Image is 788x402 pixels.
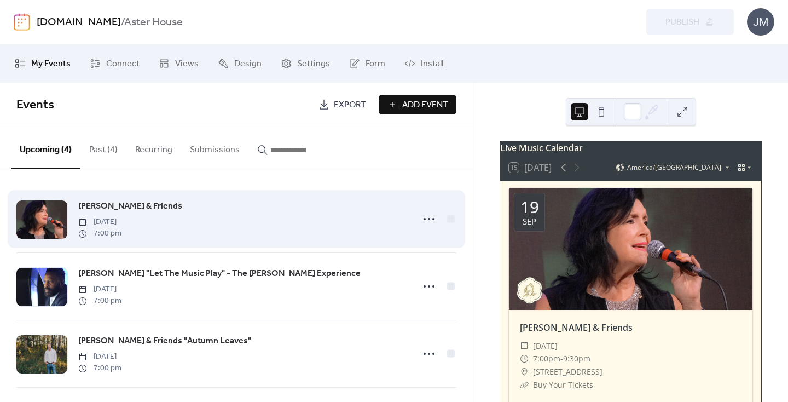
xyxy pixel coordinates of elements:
[78,284,121,295] span: [DATE]
[520,378,529,392] div: ​
[175,58,199,71] span: Views
[126,127,181,168] button: Recurring
[421,58,443,71] span: Install
[310,95,374,114] a: Export
[366,58,385,71] span: Form
[379,95,456,114] button: Add Event
[520,352,529,365] div: ​
[747,8,774,36] div: JM
[37,12,121,33] a: [DOMAIN_NAME]
[402,99,448,112] span: Add Event
[500,141,761,154] div: Live Music Calendar
[297,58,330,71] span: Settings
[520,340,529,353] div: ​
[150,49,207,78] a: Views
[341,49,393,78] a: Form
[523,217,536,226] div: Sep
[78,351,121,363] span: [DATE]
[520,321,633,334] a: [PERSON_NAME] & Friends
[533,352,560,365] span: 7:00pm
[80,127,126,168] button: Past (4)
[106,58,140,71] span: Connect
[78,267,361,280] span: [PERSON_NAME] "Let The Music Play" - The [PERSON_NAME] Experience
[533,340,558,353] span: [DATE]
[121,12,124,33] b: /
[210,49,270,78] a: Design
[7,49,79,78] a: My Events
[14,13,30,31] img: logo
[78,267,361,281] a: [PERSON_NAME] "Let The Music Play" - The [PERSON_NAME] Experience
[78,334,251,348] a: [PERSON_NAME] & Friends "Autumn Leaves"
[273,49,338,78] a: Settings
[78,216,121,228] span: [DATE]
[533,380,593,390] a: Buy Your Tickets
[520,365,529,378] div: ​
[78,295,121,307] span: 7:00 pm
[396,49,451,78] a: Install
[563,352,590,365] span: 9:30pm
[533,365,602,378] a: [STREET_ADDRESS]
[627,164,721,171] span: America/[GEOGRAPHIC_DATA]
[78,200,182,213] span: [PERSON_NAME] & Friends
[520,199,539,215] div: 19
[78,228,121,239] span: 7:00 pm
[181,127,248,168] button: Submissions
[31,58,71,71] span: My Events
[560,352,563,365] span: -
[78,199,182,214] a: [PERSON_NAME] & Friends
[82,49,148,78] a: Connect
[334,99,366,112] span: Export
[78,363,121,374] span: 7:00 pm
[11,127,80,169] button: Upcoming (4)
[234,58,262,71] span: Design
[124,12,183,33] b: Aster House
[16,93,54,117] span: Events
